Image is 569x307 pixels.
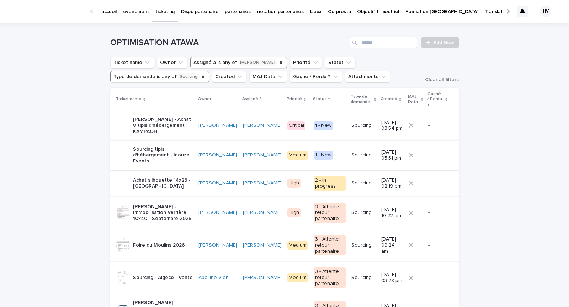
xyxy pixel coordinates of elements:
[243,242,282,248] a: [PERSON_NAME]
[243,123,282,129] a: [PERSON_NAME]
[408,93,419,106] p: MAJ Data
[190,57,287,68] button: Assigné à
[157,57,187,68] button: Owner
[287,95,302,103] p: Priorité
[110,170,459,196] tr: Achat silhouette 14x26 - [GEOGRAPHIC_DATA][PERSON_NAME] [PERSON_NAME] High2 - In progressSourcing...
[110,111,459,140] tr: [PERSON_NAME] - Achat 8 tipis d'hébergement KAMPAOH[PERSON_NAME] [PERSON_NAME] Critical1 - NewSou...
[242,95,262,103] p: Assigné à
[428,123,447,129] p: -
[212,71,246,82] button: Created
[198,275,229,281] a: Apolline Vion
[287,273,308,282] div: Medium
[243,210,282,216] a: [PERSON_NAME]
[133,117,193,134] p: [PERSON_NAME] - Achat 8 tipis d'hébergement KAMPAOH
[133,146,193,164] p: Sourcing tipis d'hébergement - Inouze Events
[351,93,372,106] p: Type de demande
[314,151,333,160] div: 1 - New
[133,204,193,222] p: [PERSON_NAME] - Immobilisation Verrière 10x40 - Septembre 2025
[428,180,447,186] p: -
[345,71,390,82] button: Attachments
[110,229,459,261] tr: Foire du Moulins 2026[PERSON_NAME] [PERSON_NAME] Medium3 - Attente retour partenaireSourcing[DATE...
[314,121,333,130] div: 1 - New
[381,120,403,132] p: [DATE] 03:54 pm
[110,38,347,48] h1: OPTIMISATION ATAWA
[381,177,403,189] p: [DATE] 02:19 pm
[110,71,209,82] button: Type de demande
[249,71,287,82] button: MAJ Data
[381,236,403,254] p: [DATE] 09:24 am
[421,37,459,48] a: Add New
[428,242,447,248] p: -
[351,123,376,129] p: Sourcing
[425,77,459,82] span: Clear all filters
[419,77,459,82] button: Clear all filters
[198,123,237,129] a: [PERSON_NAME]
[133,177,193,189] p: Achat silhouette 14x26 - [GEOGRAPHIC_DATA]
[287,208,301,217] div: High
[427,90,443,108] p: Gagné / Perdu ?
[110,262,459,294] tr: Sourcing - Algéco - VenteApolline Vion [PERSON_NAME] Medium3 - Attente retour partenaireSourcing[...
[290,71,342,82] button: Gagné / Perdu ?
[428,152,447,158] p: -
[198,95,211,103] p: Owner
[133,242,185,248] p: Foire du Moulins 2026
[287,179,301,188] div: High
[381,95,397,103] p: Created
[290,57,322,68] button: Priorité
[243,152,282,158] a: [PERSON_NAME]
[110,140,459,170] tr: Sourcing tipis d'hébergement - Inouze Events[PERSON_NAME] [PERSON_NAME] Medium1 - NewSourcing[DAT...
[351,242,376,248] p: Sourcing
[313,95,326,103] p: Statut
[314,203,346,223] div: 3 - Attente retour partenaire
[381,149,403,161] p: [DATE] 05:31 pm
[428,210,447,216] p: -
[198,210,237,216] a: [PERSON_NAME]
[351,180,376,186] p: Sourcing
[428,275,447,281] p: -
[243,180,282,186] a: [PERSON_NAME]
[314,235,346,255] div: 3 - Attente retour partenaire
[540,6,551,17] div: TM
[287,151,308,160] div: Medium
[287,241,308,250] div: Medium
[198,242,237,248] a: [PERSON_NAME]
[116,95,142,103] p: Ticket name
[351,152,376,158] p: Sourcing
[287,121,305,130] div: Critical
[110,196,459,229] tr: [PERSON_NAME] - Immobilisation Verrière 10x40 - Septembre 2025[PERSON_NAME] [PERSON_NAME] High3 -...
[110,57,154,68] button: Ticket name
[133,275,193,281] p: Sourcing - Algéco - Vente
[381,207,403,219] p: [DATE] 10:22 am
[198,180,237,186] a: [PERSON_NAME]
[433,40,454,45] span: Add New
[325,57,355,68] button: Statut
[198,152,237,158] a: [PERSON_NAME]
[314,267,346,288] div: 3 - Attente retour partenaire
[351,210,376,216] p: Sourcing
[243,275,282,281] a: [PERSON_NAME]
[381,272,403,284] p: [DATE] 03:28 pm
[14,4,83,18] img: Ls34BcGeRexTGTNfXpUC
[351,275,376,281] p: Sourcing
[314,176,346,191] div: 2 - In progress
[350,37,417,48] input: Search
